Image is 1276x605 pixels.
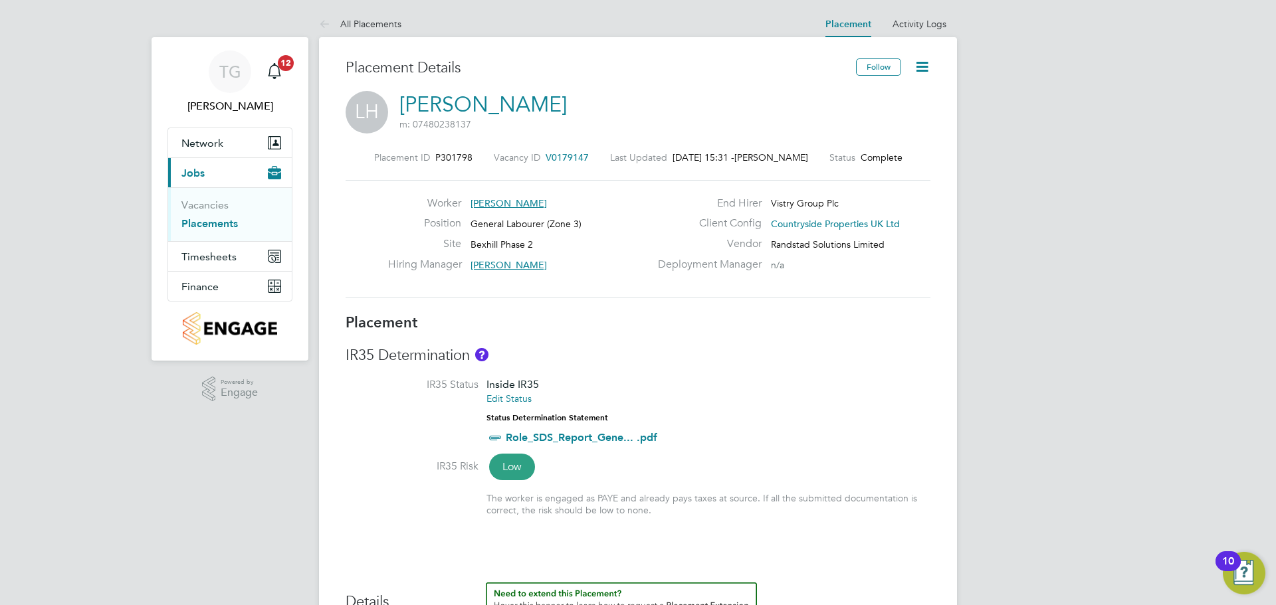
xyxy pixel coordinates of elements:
span: [DATE] 15:31 - [673,151,734,163]
span: Engage [221,387,258,398]
a: TG[PERSON_NAME] [167,50,292,114]
span: m: 07480238137 [399,118,471,130]
label: Worker [388,197,461,211]
a: Role_SDS_Report_Gene... .pdf [506,431,657,444]
button: Timesheets [168,242,292,271]
span: Finance [181,280,219,293]
span: Low [489,454,535,480]
span: Inside IR35 [486,378,539,390]
h3: Placement Details [346,58,846,78]
label: IR35 Status [346,378,478,392]
button: Network [168,128,292,157]
label: Vacancy ID [494,151,540,163]
div: The worker is engaged as PAYE and already pays taxes at source. If all the submitted documentatio... [486,492,930,516]
a: Vacancies [181,199,229,211]
label: Hiring Manager [388,258,461,272]
a: Go to home page [167,312,292,345]
span: General Labourer (Zone 3) [471,218,582,230]
span: Vistry Group Plc [771,197,839,209]
h3: IR35 Determination [346,346,930,365]
span: Bexhill Phase 2 [471,238,533,250]
a: Powered byEngage [202,377,259,402]
span: Jobs [181,167,205,179]
strong: Status Determination Statement [486,413,608,422]
span: n/a [771,259,784,271]
span: Network [181,137,223,149]
button: Open Resource Center, 10 new notifications [1223,552,1265,594]
span: [PERSON_NAME] [734,151,808,163]
span: Tom Green [167,98,292,114]
label: Deployment Manager [650,258,762,272]
span: TG [219,63,241,80]
a: 12 [261,50,288,93]
label: Status [829,151,855,163]
span: [PERSON_NAME] [471,259,547,271]
span: [PERSON_NAME] [471,197,547,209]
span: Powered by [221,377,258,388]
span: Complete [861,151,903,163]
a: Activity Logs [893,18,946,30]
span: P301798 [435,151,473,163]
nav: Main navigation [152,37,308,361]
a: All Placements [319,18,401,30]
label: Position [388,216,461,230]
button: Jobs [168,158,292,187]
a: [PERSON_NAME] [399,92,567,118]
label: Placement ID [374,151,430,163]
label: Client Config [650,216,762,230]
label: Last Updated [610,151,667,163]
b: Placement [346,313,418,331]
button: About IR35 [475,348,488,361]
span: Randstad Solutions Limited [771,238,885,250]
label: IR35 Risk [346,460,478,474]
span: Countryside Properties UK Ltd [771,218,900,230]
span: Timesheets [181,250,237,263]
a: Placement [825,19,871,30]
div: Jobs [168,187,292,241]
button: Follow [856,58,901,76]
button: Finance [168,272,292,301]
span: 12 [278,55,294,71]
label: Site [388,237,461,251]
img: countryside-properties-logo-retina.png [183,312,276,345]
a: Placements [181,217,238,230]
a: Edit Status [486,392,532,404]
div: 10 [1222,561,1234,578]
span: LH [346,91,388,133]
span: V0179147 [546,151,589,163]
label: Vendor [650,237,762,251]
label: End Hirer [650,197,762,211]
